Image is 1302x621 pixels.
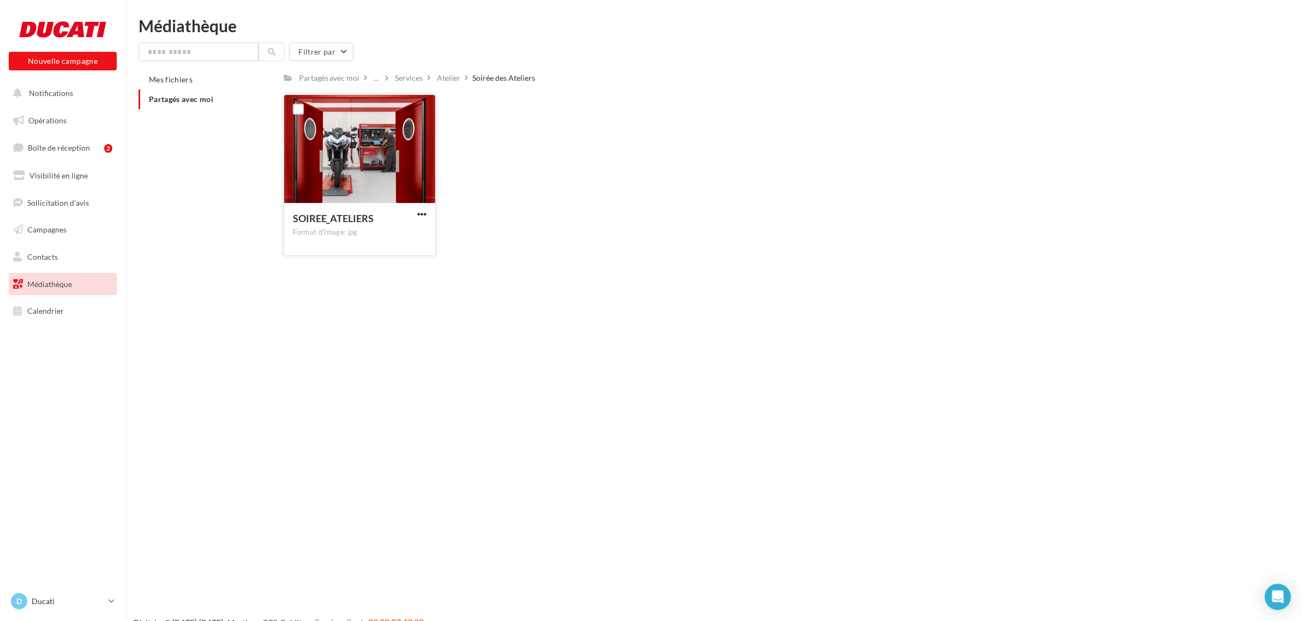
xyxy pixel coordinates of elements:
[473,73,536,83] div: Soirée des Ateliers
[28,116,67,125] span: Opérations
[7,300,119,323] a: Calendrier
[293,212,374,224] span: SOIREE_ATELIERS
[289,43,353,61] button: Filtrer par
[437,73,461,83] div: Atelier
[372,70,381,86] div: ...
[27,225,67,234] span: Campagnes
[149,75,193,84] span: Mes fichiers
[27,306,64,315] span: Calendrier
[7,136,119,159] a: Boîte de réception2
[27,198,89,207] span: Sollicitation d'avis
[149,94,213,104] span: Partagés avec moi
[1265,584,1291,610] div: Open Intercom Messenger
[7,273,119,296] a: Médiathèque
[104,144,112,153] div: 2
[32,596,104,607] p: Ducati
[7,164,119,187] a: Visibilité en ligne
[139,17,1289,34] div: Médiathèque
[29,88,73,98] span: Notifications
[7,192,119,214] a: Sollicitation d'avis
[7,82,115,105] button: Notifications
[28,143,90,152] span: Boîte de réception
[27,279,72,289] span: Médiathèque
[7,218,119,241] a: Campagnes
[395,73,423,83] div: Services
[29,171,88,180] span: Visibilité en ligne
[16,596,22,607] span: D
[7,109,119,132] a: Opérations
[9,52,117,70] button: Nouvelle campagne
[293,228,427,237] div: Format d'image: jpg
[7,246,119,268] a: Contacts
[27,252,58,261] span: Contacts
[9,591,117,612] a: D Ducati
[299,73,360,83] div: Partagés avec moi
